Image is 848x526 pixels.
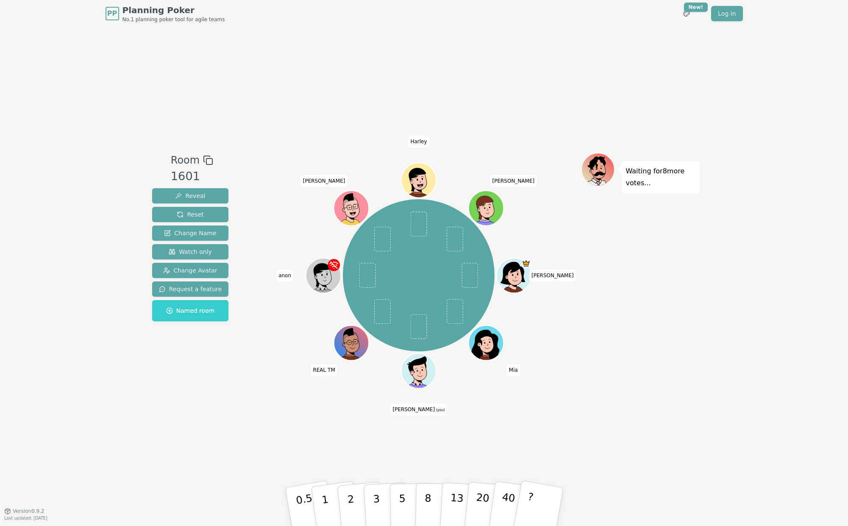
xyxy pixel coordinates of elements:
button: Reset [152,207,229,222]
span: Click to change your name [507,364,520,376]
span: Version 0.9.2 [13,508,44,515]
span: Request a feature [159,285,222,293]
a: Log in [711,6,742,21]
span: Change Name [164,229,216,237]
span: Ellen is the host [522,259,531,268]
p: Waiting for 8 more votes... [626,165,695,189]
button: Click to change your avatar [402,354,435,387]
span: Change Avatar [163,266,217,275]
span: Click to change your name [390,404,447,415]
button: Named room [152,300,229,321]
button: New! [679,6,694,21]
button: Change Name [152,225,229,241]
button: Watch only [152,244,229,259]
span: Click to change your name [311,364,337,376]
span: Click to change your name [490,175,537,187]
span: Last updated: [DATE] [4,516,47,520]
span: Click to change your name [301,175,348,187]
span: Watch only [169,248,212,256]
span: Planning Poker [122,4,225,16]
span: No.1 planning poker tool for agile teams [122,16,225,23]
button: Change Avatar [152,263,229,278]
div: 1601 [171,168,213,185]
div: New! [684,3,708,12]
span: PP [107,8,117,19]
button: Request a feature [152,281,229,297]
span: (you) [435,408,445,412]
span: Click to change your name [529,270,576,281]
a: PPPlanning PokerNo.1 planning poker tool for agile teams [106,4,225,23]
span: Named room [166,306,215,315]
span: Reset [177,210,203,219]
span: Click to change your name [408,136,429,148]
button: Version0.9.2 [4,508,44,515]
button: Reveal [152,188,229,203]
span: Room [171,153,200,168]
span: Click to change your name [276,270,293,281]
span: Reveal [175,192,205,200]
